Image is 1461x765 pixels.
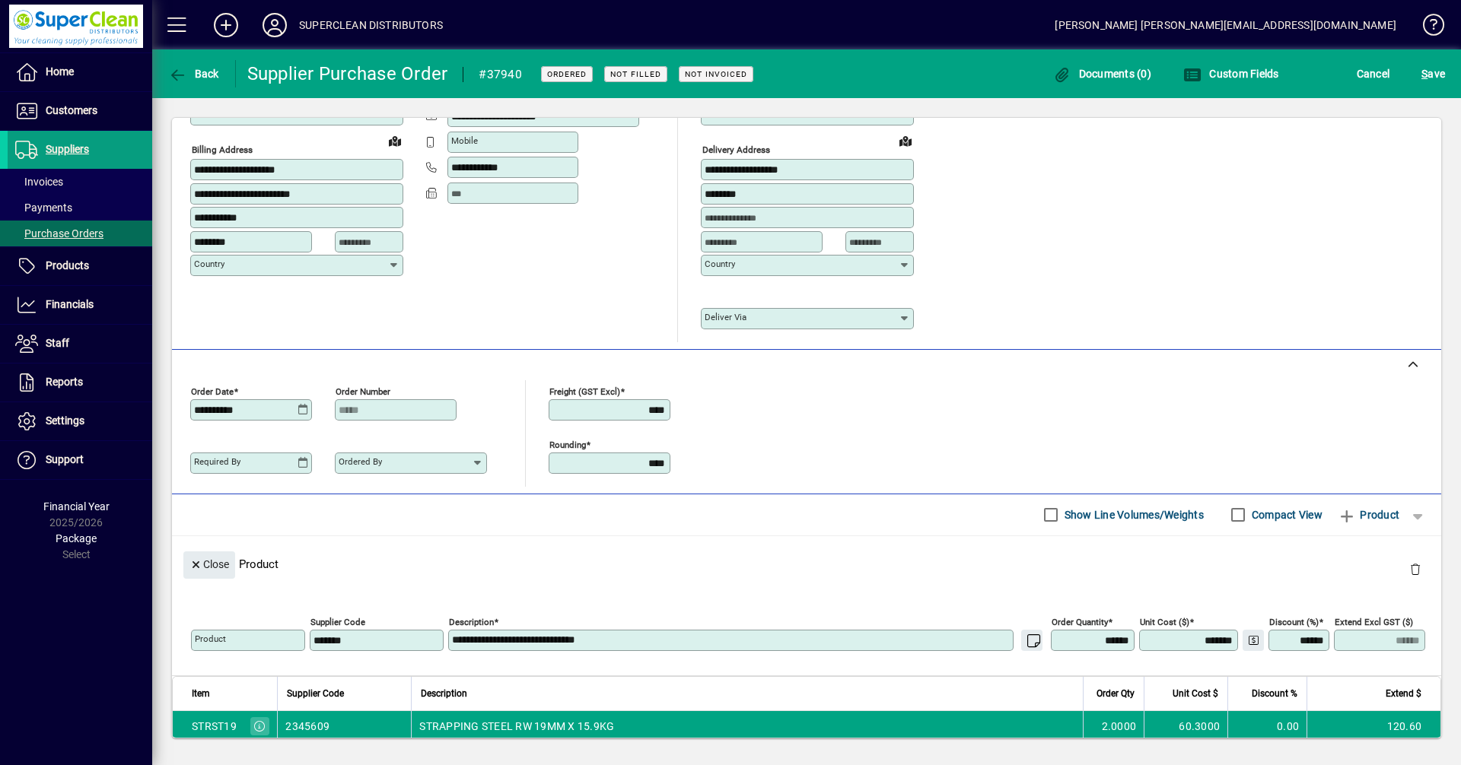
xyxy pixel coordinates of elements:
[1330,501,1407,529] button: Product
[549,439,586,449] mat-label: Rounding
[191,386,234,396] mat-label: Order date
[46,104,97,116] span: Customers
[1055,13,1396,37] div: [PERSON_NAME] [PERSON_NAME][EMAIL_ADDRESS][DOMAIN_NAME]
[1421,62,1445,86] span: ave
[8,441,152,479] a: Support
[46,376,83,388] span: Reports
[8,247,152,285] a: Products
[247,62,448,86] div: Supplier Purchase Order
[183,551,235,579] button: Close
[1183,68,1279,80] span: Custom Fields
[152,60,236,87] app-page-header-button: Back
[287,685,344,702] span: Supplier Code
[8,53,152,91] a: Home
[1353,60,1394,87] button: Cancel
[1397,562,1434,576] app-page-header-button: Delete
[547,69,587,79] span: Ordered
[1179,60,1283,87] button: Custom Fields
[549,386,620,396] mat-label: Freight (GST excl)
[1052,68,1151,80] span: Documents (0)
[1252,685,1297,702] span: Discount %
[1307,711,1440,741] td: 120.60
[8,92,152,130] a: Customers
[8,195,152,221] a: Payments
[192,719,237,734] div: STRST19
[1049,60,1155,87] button: Documents (0)
[610,69,661,79] span: Not Filled
[1140,616,1189,627] mat-label: Unit Cost ($)
[479,62,522,87] div: #37940
[8,169,152,195] a: Invoices
[15,227,103,240] span: Purchase Orders
[449,616,494,627] mat-label: Description
[1335,616,1413,627] mat-label: Extend excl GST ($)
[419,719,614,734] span: STRAPPING STEEL RW 19MM X 15.9KG
[339,456,382,467] mat-label: Ordered by
[299,13,443,37] div: SUPERCLEAN DISTRIBUTORS
[1269,616,1319,627] mat-label: Discount (%)
[1173,685,1218,702] span: Unit Cost $
[1357,62,1390,86] span: Cancel
[46,414,84,427] span: Settings
[8,221,152,246] a: Purchase Orders
[168,68,219,80] span: Back
[705,259,735,269] mat-label: Country
[8,363,152,402] a: Reports
[1097,685,1135,702] span: Order Qty
[1338,503,1399,527] span: Product
[1062,507,1204,522] label: Show Line Volumes/Weights
[15,176,63,188] span: Invoices
[194,259,224,269] mat-label: Country
[1418,60,1449,87] button: Save
[15,202,72,214] span: Payments
[705,312,746,322] mat-label: Deliver via
[46,143,89,155] span: Suppliers
[189,552,229,577] span: Close
[46,65,74,78] span: Home
[8,286,152,324] a: Financials
[172,536,1441,592] div: Product
[1243,630,1264,651] button: Change Price Levels
[1386,685,1421,702] span: Extend $
[1421,68,1428,80] span: S
[451,135,478,146] mat-label: Mobile
[192,685,210,702] span: Item
[46,453,84,465] span: Support
[893,129,918,153] a: View on map
[1249,507,1323,522] label: Compact View
[43,500,110,513] span: Financial Year
[46,337,69,349] span: Staff
[1083,711,1144,741] td: 2.0000
[685,69,747,79] span: Not Invoiced
[8,402,152,440] a: Settings
[46,298,94,310] span: Financials
[1227,711,1307,741] td: 0.00
[336,386,390,396] mat-label: Order number
[1412,3,1442,52] a: Knowledge Base
[194,456,240,467] mat-label: Required by
[277,711,411,741] td: 2345609
[56,532,97,544] span: Package
[1052,616,1108,627] mat-label: Order Quantity
[1397,551,1434,588] button: Delete
[250,11,299,39] button: Profile
[383,129,407,153] a: View on map
[164,60,223,87] button: Back
[8,325,152,363] a: Staff
[202,11,250,39] button: Add
[310,616,365,627] mat-label: Supplier Code
[195,633,226,644] mat-label: Product
[46,259,89,271] span: Products
[421,685,467,702] span: Description
[180,557,239,570] app-page-header-button: Close
[1144,711,1227,741] td: 60.3000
